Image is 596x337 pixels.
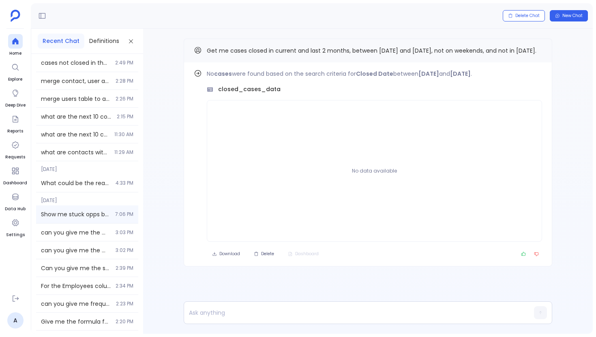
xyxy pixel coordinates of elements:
[5,102,26,109] span: Deep Dive
[41,113,112,121] span: what are the next 10 contacts to expire
[36,161,138,173] span: [DATE]
[115,60,133,66] span: 2:49 PM
[41,59,110,67] span: cases not closed in the last 2 years.
[41,95,111,103] span: merge users table to above result.
[3,164,27,186] a: Dashboard
[515,13,540,19] span: Delete Chat
[41,264,111,272] span: Can you give me the stats of employee columns like mean, median, max, min, std dev and also the p...
[116,180,133,186] span: 4:33 PM
[116,247,133,254] span: 3:02 PM
[41,210,110,218] span: Show me stuck opps based industry and segments
[116,283,133,289] span: 2:34 PM
[116,229,133,236] span: 3:03 PM
[41,282,111,290] span: For the Employees columns in accounts table can you give me the percentike?
[7,312,24,328] a: A
[503,10,545,21] button: Delete Chat
[116,78,133,84] span: 2:28 PM
[117,113,133,120] span: 2:15 PM
[418,70,439,78] strong: [DATE]
[38,34,84,49] button: Recent Chat
[5,138,25,160] a: Requests
[116,301,133,307] span: 2:23 PM
[84,34,124,49] button: Definitions
[562,13,583,19] span: New Chat
[116,265,133,271] span: 2:39 PM
[8,34,23,57] a: Home
[207,69,542,79] p: No were found based on the search criteria for between and .
[41,318,111,326] span: Give me the formula for at risk customer
[7,128,23,134] span: Reports
[356,70,393,78] strong: Closed Date
[41,300,111,308] span: can you give me frequency distribution of values in opportunity type
[36,192,138,204] span: [DATE]
[450,70,471,78] strong: [DATE]
[352,163,397,179] p: No data available
[5,190,26,212] a: Data Hub
[41,246,111,254] span: can you give me the minimum and maximum dates for createdDate? I wanna see their range as well
[5,86,26,109] a: Deep Dive
[3,180,27,186] span: Dashboard
[5,154,25,160] span: Requests
[249,248,279,260] button: Delete
[41,148,109,156] span: what are contacts with top 10 ARR
[207,47,536,55] span: Get me cases closed in current and last 2 months, between [DATE] and [DATE], not on weekends, and...
[11,10,20,22] img: petavue logo
[41,179,111,187] span: What could be the reasons few accounts do not have contacts attached to it?
[114,131,133,138] span: 11:30 AM
[6,232,25,238] span: Settings
[219,251,240,257] span: Download
[8,76,23,83] span: Explore
[41,130,109,139] span: what are the next 10 contacts to expire
[116,96,133,102] span: 2:26 PM
[8,50,23,57] span: Home
[261,251,274,257] span: Delete
[207,248,245,260] button: Download
[41,77,111,85] span: merge contact, user and opportunity table.
[115,211,133,218] span: 7:06 PM
[218,85,281,94] span: closed_cases_data
[5,206,26,212] span: Data Hub
[41,228,111,237] span: can you give me the minimum and maximum dates for createdDate? I wanna see their range as well i ...
[6,215,25,238] a: Settings
[550,10,588,21] button: New Chat
[214,70,232,78] strong: cases
[116,318,133,325] span: 2:20 PM
[8,60,23,83] a: Explore
[7,112,23,134] a: Reports
[114,149,133,156] span: 11:29 AM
